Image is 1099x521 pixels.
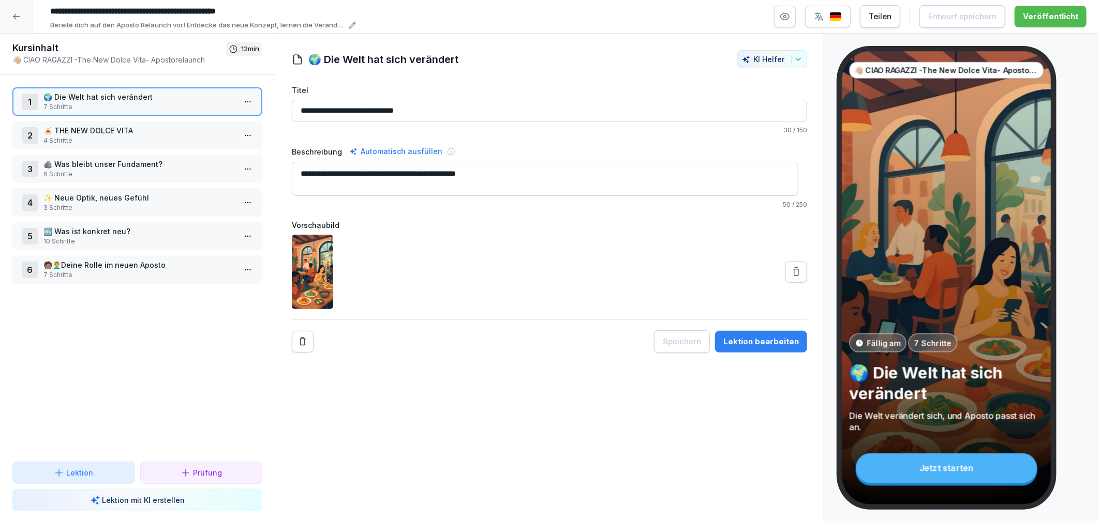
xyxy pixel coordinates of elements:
[1015,6,1087,27] button: Veröffentlicht
[22,127,38,144] div: 2
[856,453,1037,483] div: Jetzt starten
[783,201,791,208] span: 50
[12,121,262,149] div: 2🍝 THE NEW DOLCE VITA4 Schritte
[140,462,263,484] button: Prüfung
[12,222,262,250] div: 5🆕 Was ist konkret neu?10 Schritte
[12,489,262,511] button: Lektion mit KI erstellen
[12,54,226,65] p: 👋🏼 CIAO RAGAZZI -The New Dolce Vita- Apostorelaunch
[43,170,235,179] p: 6 Schritte
[1023,11,1078,22] div: Veröffentlicht
[102,495,185,505] p: Lektion mit KI erstellen
[22,94,38,110] div: 1
[43,102,235,112] p: 7 Schritte
[783,126,792,134] span: 30
[12,87,262,116] div: 1🌍 Die Welt hat sich verändert7 Schritte
[43,91,235,102] p: 🌍 Die Welt hat sich verändert
[292,126,807,135] p: / 150
[292,235,333,309] img: at2kut7ipvv4yn1ezmnr4bcs.png
[308,52,458,67] h1: 🌍 Die Welt hat sich verändert
[654,330,710,353] button: Speichern
[50,20,346,30] p: Bereite dich auf den Aposto Relaunch vor! Entdecke das neue Konzept, lernen die Veränderungen ken...
[43,226,235,237] p: 🆕 Was ist konkret neu?
[850,363,1044,403] p: 🌍 Die Welt hat sich verändert
[663,336,701,347] div: Speichern
[860,5,900,28] button: Teilen
[854,65,1039,76] p: 👋🏼 CIAO RAGAZZI -The New Dolce Vita- Apostorelaunch
[43,159,235,170] p: 🪨 Was bleibt unser Fundament?
[715,331,807,353] button: Lektion bearbeiten
[43,136,235,145] p: 4 Schritte
[193,467,222,478] p: Prüfung
[12,462,135,484] button: Lektion
[292,85,807,96] label: Titel
[43,259,235,270] p: 🧑🏽👨🏼‍🦱Deine Rolle im neuen Aposto
[919,5,1005,28] button: Entwurf speichern
[22,194,38,211] div: 4
[914,338,952,349] p: 7 Schritte
[12,155,262,183] div: 3🪨 Was bleibt unser Fundament?6 Schritte
[43,125,235,136] p: 🍝 THE NEW DOLCE VITA
[292,220,807,231] label: Vorschaubild
[850,410,1044,433] p: Die Welt verändert sich, und Aposto passt sich an.
[12,255,262,284] div: 6🧑🏽👨🏼‍🦱Deine Rolle im neuen Aposto7 Schritte
[43,192,235,203] p: ✨ Neue Optik, neues Gefühl
[22,228,38,244] div: 5
[867,338,901,349] p: Fällig am
[829,12,842,22] img: de.svg
[12,188,262,217] div: 4✨ Neue Optik, neues Gefühl3 Schritte
[12,42,226,54] h1: Kursinhalt
[22,161,38,177] div: 3
[292,200,807,209] p: / 250
[292,331,314,353] button: Remove
[723,336,799,347] div: Lektion bearbeiten
[928,11,997,22] div: Entwurf speichern
[22,262,38,278] div: 6
[869,11,892,22] div: Teilen
[43,270,235,280] p: 7 Schritte
[347,145,444,158] div: Automatisch ausfüllen
[66,467,93,478] p: Lektion
[742,55,803,64] div: KI Helfer
[43,237,235,246] p: 10 Schritte
[737,50,807,68] button: KI Helfer
[241,44,259,54] p: 12 min
[43,203,235,212] p: 3 Schritte
[292,146,342,157] label: Beschreibung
